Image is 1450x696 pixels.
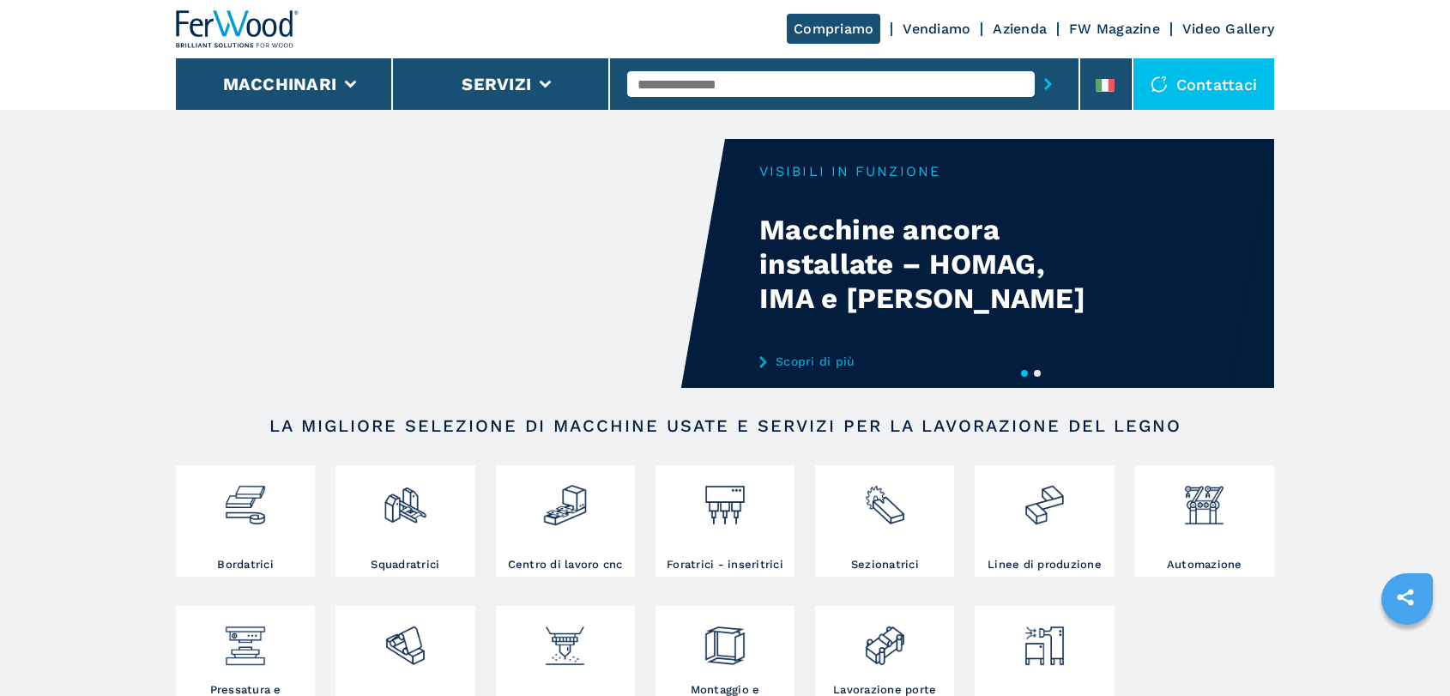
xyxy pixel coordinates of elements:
a: Vendiamo [903,21,970,37]
button: Macchinari [223,74,337,94]
img: foratrici_inseritrici_2.png [702,469,747,528]
img: automazione.png [1181,469,1227,528]
a: Centro di lavoro cnc [496,465,635,577]
a: Bordatrici [176,465,315,577]
a: Azienda [993,21,1047,37]
a: Foratrici - inseritrici [656,465,794,577]
div: Contattaci [1133,58,1275,110]
h3: Centro di lavoro cnc [508,557,623,572]
img: linee_di_produzione_2.png [1022,469,1067,528]
h3: Linee di produzione [988,557,1102,572]
button: 2 [1034,370,1041,377]
img: montaggio_imballaggio_2.png [702,610,747,669]
h3: Squadratrici [371,557,439,572]
img: Contattaci [1151,76,1168,93]
img: centro_di_lavoro_cnc_2.png [542,469,588,528]
h3: Foratrici - inseritrici [667,557,783,572]
a: Automazione [1135,465,1274,577]
h3: Sezionatrici [851,557,919,572]
img: bordatrici_1.png [222,469,268,528]
h3: Automazione [1167,557,1242,572]
a: Squadratrici [335,465,474,577]
img: levigatrici_2.png [383,610,428,669]
img: Ferwood [176,10,299,48]
a: sharethis [1384,576,1427,619]
a: Linee di produzione [975,465,1114,577]
a: Scopri di più [759,354,1096,368]
button: Servizi [462,74,531,94]
button: submit-button [1035,64,1061,104]
img: pressa-strettoia.png [222,610,268,669]
img: verniciatura_1.png [542,610,588,669]
a: Compriamo [787,14,880,44]
button: 1 [1021,370,1028,377]
img: sezionatrici_2.png [862,469,908,528]
a: Sezionatrici [815,465,954,577]
img: aspirazione_1.png [1022,610,1067,669]
img: lavorazione_porte_finestre_2.png [862,610,908,669]
a: Video Gallery [1182,21,1274,37]
video: Your browser does not support the video tag. [176,139,725,388]
h2: LA MIGLIORE SELEZIONE DI MACCHINE USATE E SERVIZI PER LA LAVORAZIONE DEL LEGNO [231,415,1219,436]
a: FW Magazine [1069,21,1160,37]
img: squadratrici_2.png [383,469,428,528]
h3: Bordatrici [217,557,274,572]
